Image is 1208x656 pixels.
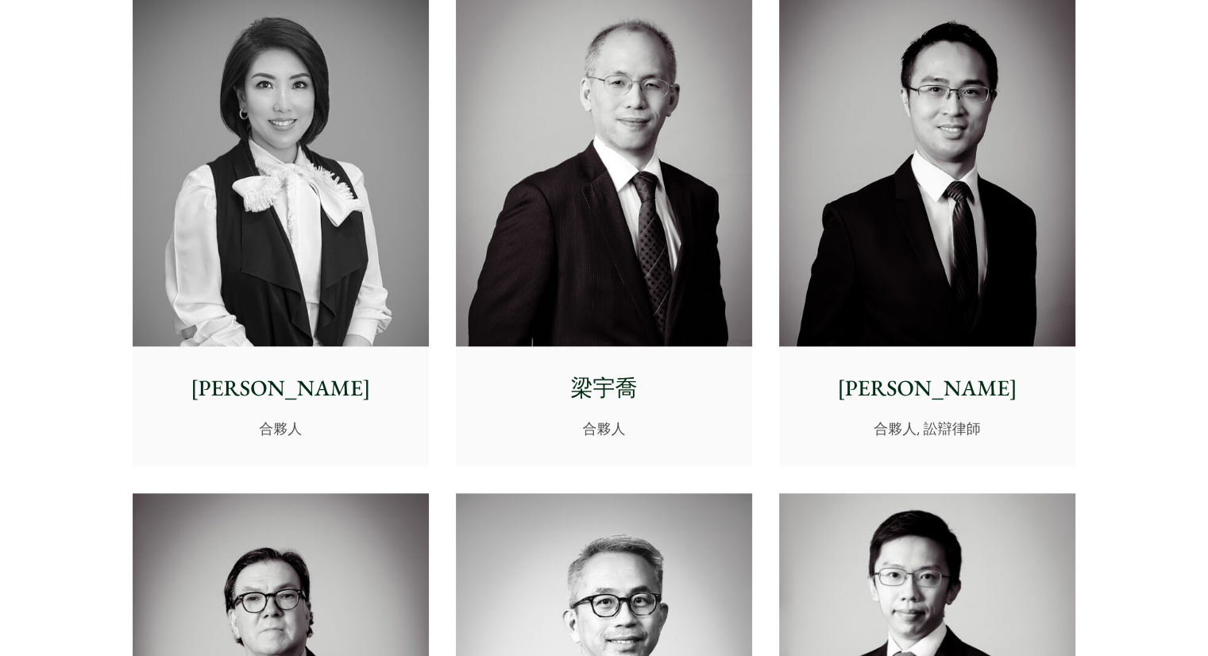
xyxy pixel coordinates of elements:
[792,418,1063,439] p: 合夥人, 訟辯律師
[145,372,416,405] p: [PERSON_NAME]
[469,418,739,439] p: 合夥人
[145,418,416,439] p: 合夥人
[792,372,1063,405] p: [PERSON_NAME]
[469,372,739,405] p: 梁宇喬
